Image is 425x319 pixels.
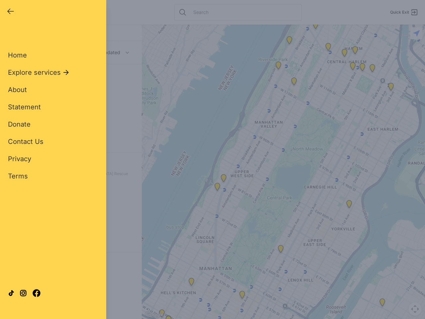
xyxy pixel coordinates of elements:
[8,51,27,59] span: Home
[8,172,28,180] span: Terms
[8,155,31,163] span: Privacy
[8,85,27,94] a: About
[8,137,43,146] a: Contact Us
[8,171,28,181] a: Terms
[8,138,43,146] span: Contact Us
[8,154,31,163] a: Privacy
[8,102,41,112] a: Statement
[8,103,41,111] span: Statement
[8,51,27,60] a: Home
[8,68,61,77] span: Explore services
[8,86,27,94] span: About
[8,120,31,128] span: Donate
[8,68,70,77] button: Explore services
[8,120,31,129] a: Donate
